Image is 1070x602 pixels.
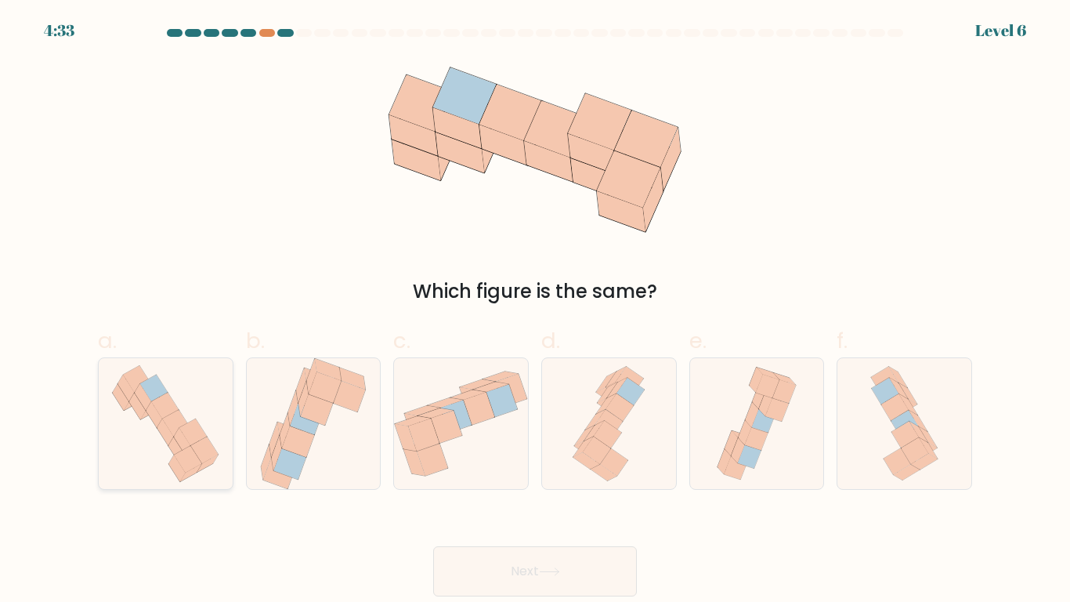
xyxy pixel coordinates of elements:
[433,546,637,597] button: Next
[689,325,707,356] span: e.
[393,325,410,356] span: c.
[98,325,117,356] span: a.
[975,19,1026,42] div: Level 6
[107,277,963,306] div: Which figure is the same?
[541,325,560,356] span: d.
[246,325,265,356] span: b.
[837,325,848,356] span: f.
[44,19,74,42] div: 4:33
